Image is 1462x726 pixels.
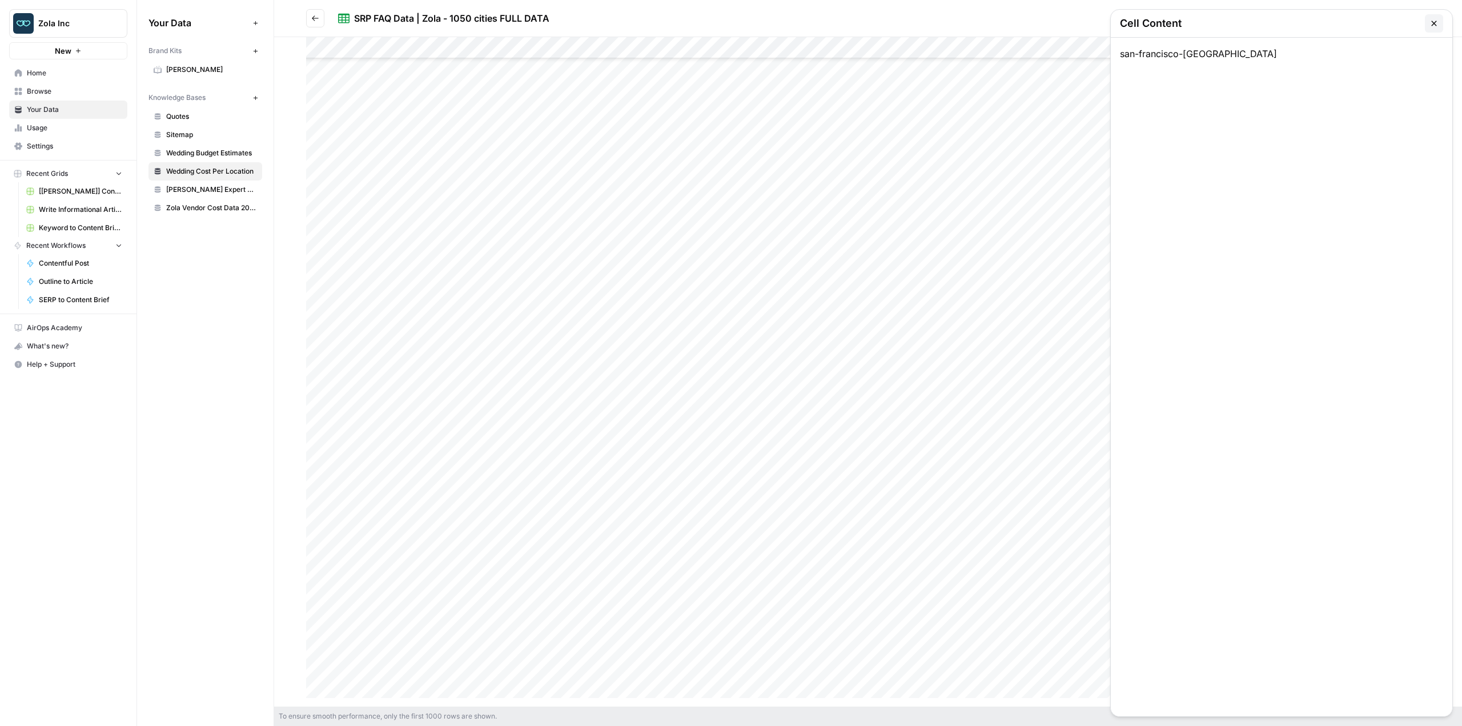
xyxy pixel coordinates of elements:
[148,16,248,30] span: Your Data
[148,61,262,79] a: [PERSON_NAME]
[27,68,122,78] span: Home
[9,119,127,137] a: Usage
[27,359,122,370] span: Help + Support
[39,276,122,287] span: Outline to Article
[148,162,262,181] a: Wedding Cost Per Location
[148,181,262,199] a: [PERSON_NAME] Expert Advice Articles
[166,111,257,122] span: Quotes
[9,355,127,374] button: Help + Support
[27,323,122,333] span: AirOps Academy
[26,169,68,179] span: Recent Grids
[166,65,257,75] span: [PERSON_NAME]
[9,64,127,82] a: Home
[166,148,257,158] span: Wedding Budget Estimates
[10,338,127,355] div: What's new?
[21,182,127,200] a: [[PERSON_NAME]] Content Creation
[148,93,206,103] span: Knowledge Bases
[148,144,262,162] a: Wedding Budget Estimates
[27,123,122,133] span: Usage
[166,130,257,140] span: Sitemap
[21,254,127,272] a: Contentful Post
[9,9,127,38] button: Workspace: Zola Inc
[39,295,122,305] span: SERP to Content Brief
[39,186,122,196] span: [[PERSON_NAME]] Content Creation
[9,82,127,101] a: Browse
[55,45,71,57] span: New
[9,137,127,155] a: Settings
[148,107,262,126] a: Quotes
[166,166,257,177] span: Wedding Cost Per Location
[21,200,127,219] a: Write Informational Article
[9,42,127,59] button: New
[27,86,122,97] span: Browse
[306,9,324,27] button: Go back
[21,219,127,237] a: Keyword to Content Brief Grid
[26,240,86,251] span: Recent Workflows
[9,319,127,337] a: AirOps Academy
[166,184,257,195] span: [PERSON_NAME] Expert Advice Articles
[354,11,549,25] div: SRP FAQ Data | Zola - 1050 cities FULL DATA
[39,258,122,268] span: Contentful Post
[39,204,122,215] span: Write Informational Article
[148,46,182,56] span: Brand Kits
[21,272,127,291] a: Outline to Article
[148,199,262,217] a: Zola Vendor Cost Data 2025
[148,126,262,144] a: Sitemap
[274,707,1462,726] div: To ensure smooth performance, only the first 1000 rows are shown.
[27,141,122,151] span: Settings
[39,223,122,233] span: Keyword to Content Brief Grid
[9,165,127,182] button: Recent Grids
[27,105,122,115] span: Your Data
[21,291,127,309] a: SERP to Content Brief
[13,13,34,34] img: Zola Inc Logo
[38,18,107,29] span: Zola Inc
[166,203,257,213] span: Zola Vendor Cost Data 2025
[1111,38,1452,716] div: san-francisco-[GEOGRAPHIC_DATA]
[9,337,127,355] button: What's new?
[9,101,127,119] a: Your Data
[9,237,127,254] button: Recent Workflows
